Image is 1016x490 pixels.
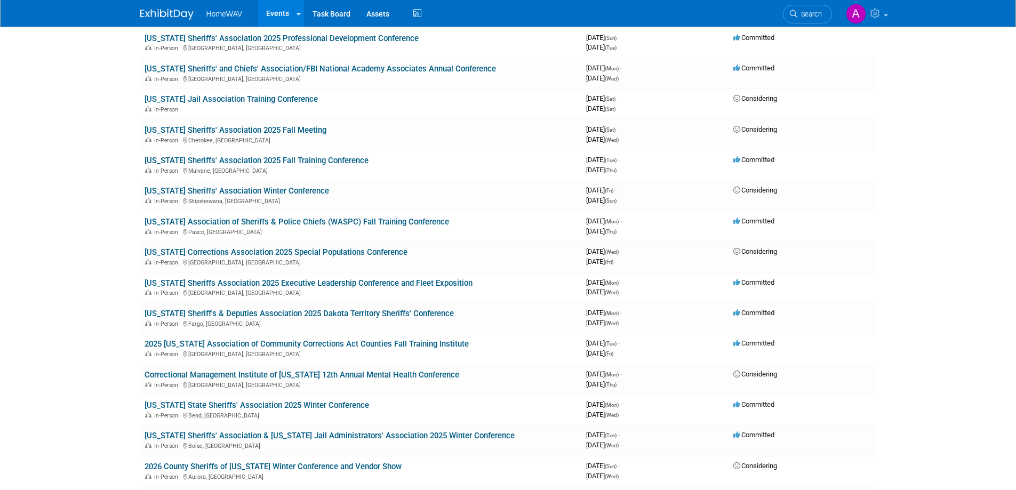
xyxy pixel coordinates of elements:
[605,167,617,173] span: (Thu)
[733,370,777,378] span: Considering
[154,290,181,296] span: In-Person
[145,278,473,288] a: [US_STATE] Sheriffs Association 2025 Executive Leadership Conference and Fleet Exposition
[586,441,619,449] span: [DATE]
[733,217,774,225] span: Committed
[605,35,617,41] span: (Sun)
[145,247,407,257] a: [US_STATE] Corrections Association 2025 Special Populations Conference
[145,319,578,327] div: Fargo, [GEOGRAPHIC_DATA]
[605,463,617,469] span: (Sun)
[586,74,619,82] span: [DATE]
[145,473,151,479] img: In-Person Event
[733,339,774,347] span: Committed
[733,156,774,164] span: Committed
[605,351,613,357] span: (Fri)
[145,411,578,419] div: Bend, [GEOGRAPHIC_DATA]
[154,198,181,205] span: In-Person
[733,94,777,102] span: Considering
[145,288,578,296] div: [GEOGRAPHIC_DATA], [GEOGRAPHIC_DATA]
[140,9,194,20] img: ExhibitDay
[605,412,619,418] span: (Wed)
[605,310,619,316] span: (Mon)
[586,247,622,255] span: [DATE]
[605,473,619,479] span: (Wed)
[586,319,619,327] span: [DATE]
[586,278,622,286] span: [DATE]
[605,259,613,265] span: (Fri)
[605,341,617,347] span: (Tue)
[605,127,615,133] span: (Sat)
[154,137,181,144] span: In-Person
[145,94,318,104] a: [US_STATE] Jail Association Training Conference
[145,351,151,356] img: In-Person Event
[586,156,620,164] span: [DATE]
[145,76,151,81] img: In-Person Event
[145,125,326,135] a: [US_STATE] Sheriffs' Association 2025 Fall Meeting
[605,432,617,438] span: (Tue)
[620,278,622,286] span: -
[154,167,181,174] span: In-Person
[145,64,496,74] a: [US_STATE] Sheriffs' and Chiefs' Association/FBI National Academy Associates Annual Conference
[605,249,619,255] span: (Wed)
[145,196,578,205] div: Shipshewana, [GEOGRAPHIC_DATA]
[618,339,620,347] span: -
[154,45,181,52] span: In-Person
[145,227,578,236] div: Pasco, [GEOGRAPHIC_DATA]
[617,125,619,133] span: -
[145,186,329,196] a: [US_STATE] Sheriffs' Association Winter Conference
[733,400,774,408] span: Committed
[586,349,613,357] span: [DATE]
[586,411,619,419] span: [DATE]
[615,186,617,194] span: -
[145,135,578,144] div: Cherokee, [GEOGRAPHIC_DATA]
[145,290,151,295] img: In-Person Event
[620,247,622,255] span: -
[145,349,578,358] div: [GEOGRAPHIC_DATA], [GEOGRAPHIC_DATA]
[620,64,622,72] span: -
[586,186,617,194] span: [DATE]
[145,106,151,111] img: In-Person Event
[605,76,619,82] span: (Wed)
[605,45,617,51] span: (Tue)
[586,309,622,317] span: [DATE]
[586,380,617,388] span: [DATE]
[586,135,619,143] span: [DATE]
[605,66,619,71] span: (Mon)
[586,34,620,42] span: [DATE]
[145,382,151,387] img: In-Person Event
[733,309,774,317] span: Committed
[618,34,620,42] span: -
[586,258,613,266] span: [DATE]
[586,105,615,113] span: [DATE]
[605,372,619,377] span: (Mon)
[605,219,619,224] span: (Mon)
[145,45,151,50] img: In-Person Event
[145,156,369,165] a: [US_STATE] Sheriffs' Association 2025 Fall Training Conference
[617,94,619,102] span: -
[586,462,620,470] span: [DATE]
[145,441,578,449] div: Boise, [GEOGRAPHIC_DATA]
[145,34,419,43] a: [US_STATE] Sheriffs' Association 2025 Professional Development Conference
[733,64,774,72] span: Committed
[605,106,615,112] span: (Sat)
[145,259,151,264] img: In-Person Event
[586,196,617,204] span: [DATE]
[586,43,617,51] span: [DATE]
[145,258,578,266] div: [GEOGRAPHIC_DATA], [GEOGRAPHIC_DATA]
[605,96,615,102] span: (Sat)
[154,229,181,236] span: In-Person
[586,288,619,296] span: [DATE]
[154,351,181,358] span: In-Person
[145,370,459,380] a: Correctional Management Institute of [US_STATE] 12th Annual Mental Health Conference
[145,412,151,417] img: In-Person Event
[145,229,151,234] img: In-Person Event
[586,166,617,174] span: [DATE]
[605,402,619,408] span: (Mon)
[586,370,622,378] span: [DATE]
[733,278,774,286] span: Committed
[206,10,243,18] span: HomeWAV
[733,462,777,470] span: Considering
[605,290,619,295] span: (Wed)
[733,247,777,255] span: Considering
[846,4,866,24] img: Amanda Jasper
[605,280,619,286] span: (Mon)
